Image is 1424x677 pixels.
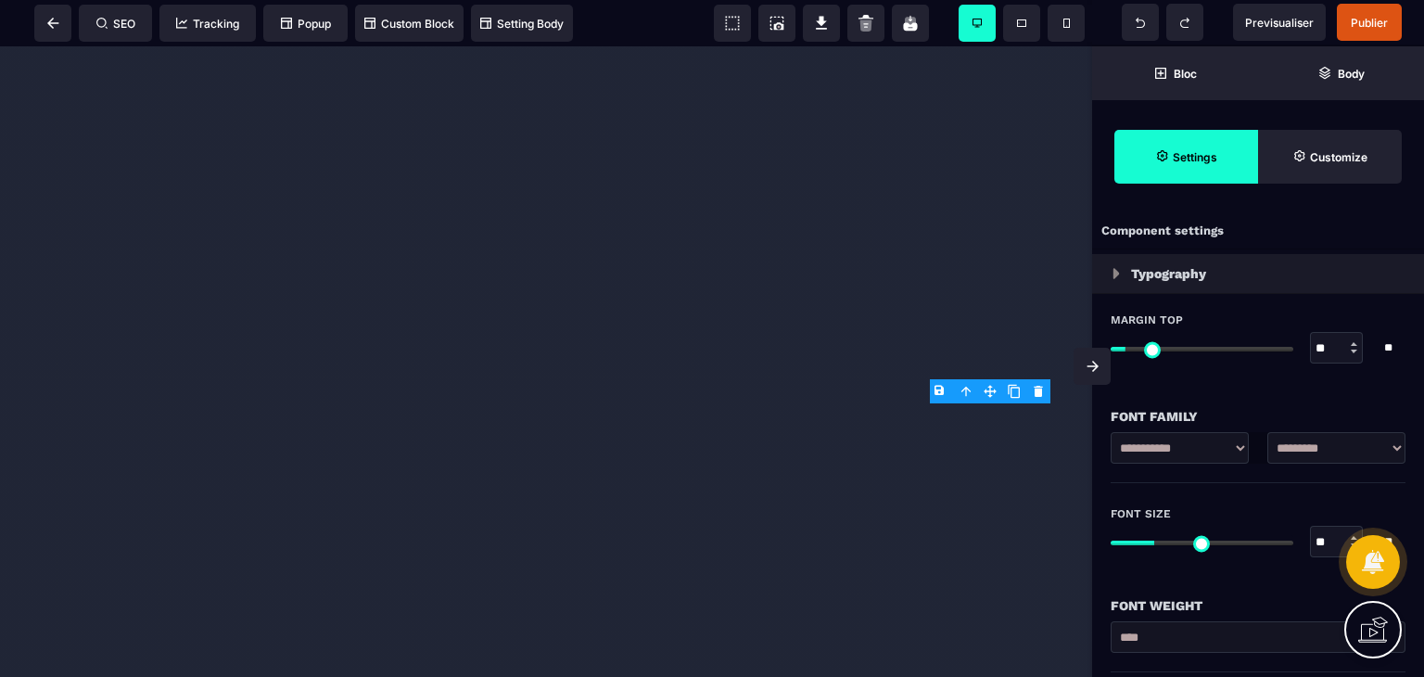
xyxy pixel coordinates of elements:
span: Preview [1233,4,1326,41]
div: Font Weight [1111,594,1405,617]
span: View components [714,5,751,42]
span: Tracking [176,17,239,31]
img: loading [1112,268,1120,279]
strong: Body [1338,67,1365,81]
div: Font Family [1111,405,1405,428]
span: Custom Block [364,17,454,31]
div: Component settings [1092,213,1424,249]
p: Typography [1131,262,1206,285]
span: Open Layer Manager [1258,46,1424,100]
span: Screenshot [758,5,795,42]
strong: Settings [1173,150,1217,164]
span: Open Style Manager [1258,130,1402,184]
span: Open Blocks [1092,46,1258,100]
span: Publier [1351,16,1388,30]
strong: Customize [1310,150,1367,164]
span: Popup [281,17,331,31]
span: Font Size [1111,506,1171,521]
span: Margin Top [1111,313,1183,327]
span: Previsualiser [1245,16,1314,30]
span: Settings [1114,130,1258,184]
span: Setting Body [480,17,564,31]
span: SEO [96,17,135,31]
strong: Bloc [1174,67,1197,81]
